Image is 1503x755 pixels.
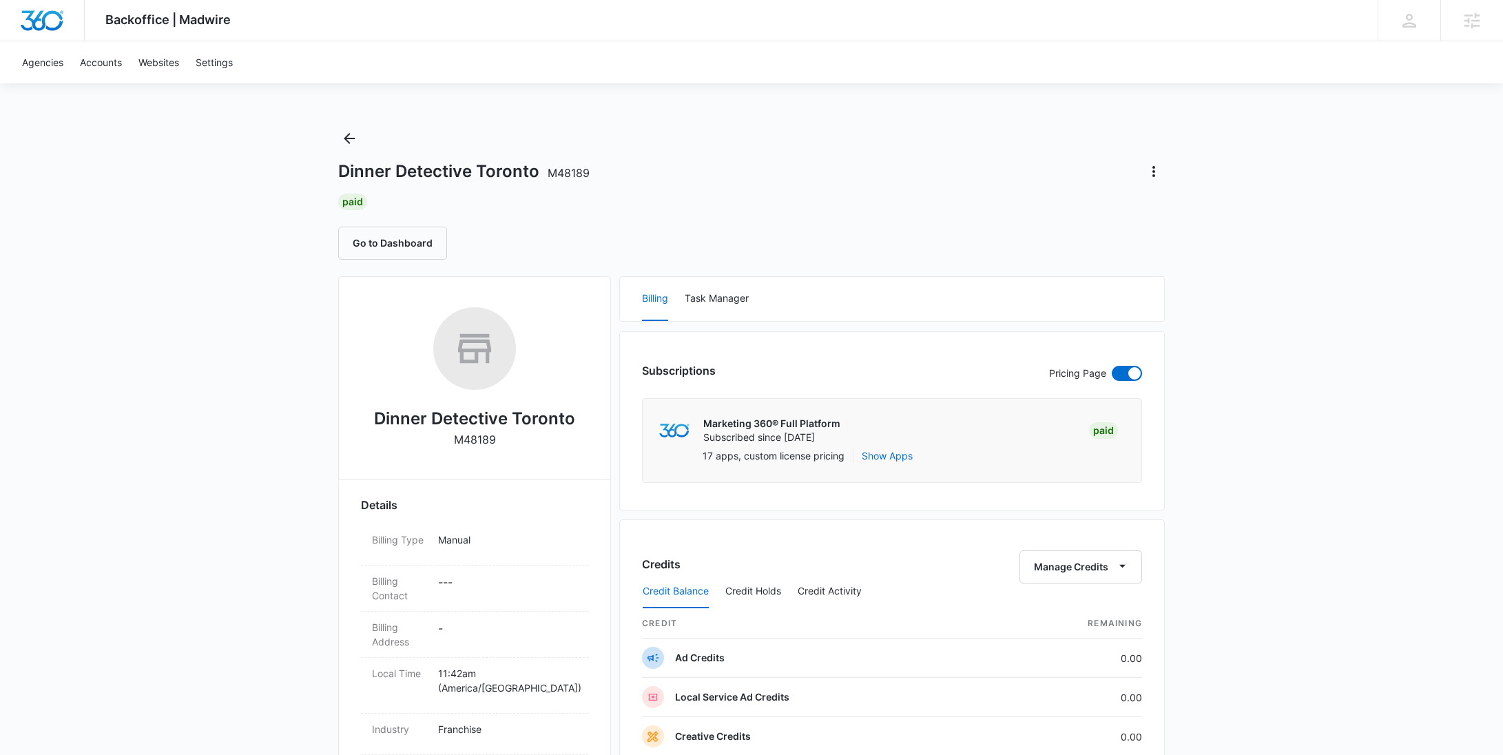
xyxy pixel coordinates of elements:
[703,417,840,431] p: Marketing 360® Full Platform
[703,431,840,444] p: Subscribed since [DATE]
[685,277,749,321] button: Task Manager
[438,620,577,649] dd: -
[361,524,588,566] div: Billing TypeManual
[438,574,577,603] dd: - - -
[725,575,781,608] button: Credit Holds
[338,194,367,210] div: Paid
[361,714,588,755] div: IndustryFranchise
[675,651,725,665] p: Ad Credits
[438,722,577,736] p: Franchise
[14,41,72,83] a: Agencies
[372,666,427,681] dt: Local Time
[996,678,1142,717] td: 0.00
[659,424,689,438] img: marketing360Logo
[454,431,496,448] p: M48189
[675,730,751,743] p: Creative Credits
[438,666,577,695] p: 11:42am ( America/[GEOGRAPHIC_DATA] )
[1019,550,1142,583] button: Manage Credits
[338,127,360,149] button: Back
[438,532,577,547] p: Manual
[643,575,709,608] button: Credit Balance
[642,609,996,639] th: credit
[996,639,1142,678] td: 0.00
[703,448,844,463] p: 17 apps, custom license pricing
[372,722,427,736] dt: Industry
[372,574,427,603] dt: Billing Contact
[361,497,397,513] span: Details
[338,227,447,260] button: Go to Dashboard
[1143,161,1165,183] button: Actions
[1089,422,1118,439] div: Paid
[72,41,130,83] a: Accounts
[187,41,241,83] a: Settings
[996,609,1142,639] th: Remaining
[105,12,231,27] span: Backoffice | Madwire
[642,362,716,379] h3: Subscriptions
[1049,366,1106,381] p: Pricing Page
[372,620,427,649] dt: Billing Address
[798,575,862,608] button: Credit Activity
[642,556,681,572] h3: Credits
[361,566,588,612] div: Billing Contact---
[642,277,668,321] button: Billing
[372,532,427,547] dt: Billing Type
[374,406,575,431] h2: Dinner Detective Toronto
[361,612,588,658] div: Billing Address-
[338,161,590,182] h1: Dinner Detective Toronto
[361,658,588,714] div: Local Time11:42am (America/[GEOGRAPHIC_DATA])
[862,448,913,463] button: Show Apps
[548,166,590,180] span: M48189
[130,41,187,83] a: Websites
[675,690,789,704] p: Local Service Ad Credits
